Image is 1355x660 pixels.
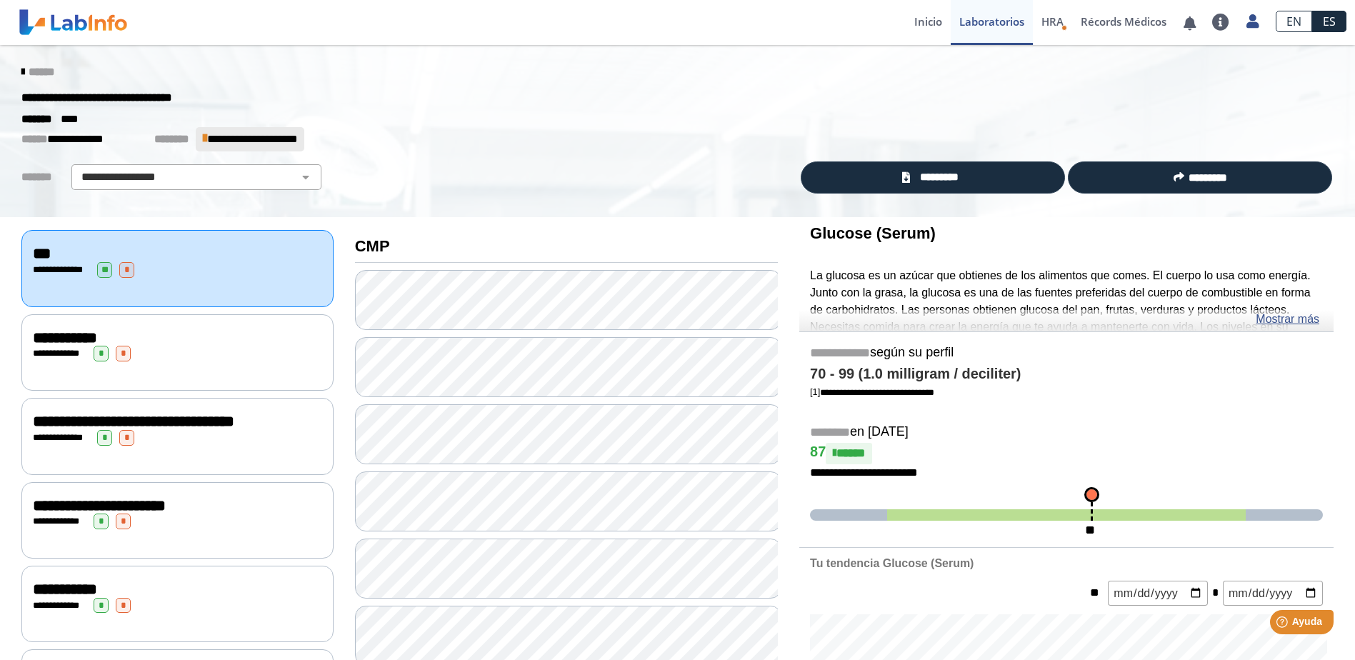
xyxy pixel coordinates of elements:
input: mm/dd/yyyy [1108,581,1208,606]
b: Glucose (Serum) [810,224,936,242]
input: mm/dd/yyyy [1223,581,1323,606]
h5: según su perfil [810,345,1323,361]
h5: en [DATE] [810,424,1323,441]
b: Tu tendencia Glucose (Serum) [810,557,974,569]
p: La glucosa es un azúcar que obtienes de los alimentos que comes. El cuerpo lo usa como energía. J... [810,267,1323,370]
h4: 87 [810,443,1323,464]
b: CMP [355,237,390,255]
a: ES [1312,11,1346,32]
a: Mostrar más [1256,311,1319,328]
iframe: Help widget launcher [1228,604,1339,644]
a: EN [1276,11,1312,32]
h4: 70 - 99 (1.0 milligram / deciliter) [810,366,1323,383]
span: HRA [1041,14,1064,29]
a: [1] [810,386,934,397]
